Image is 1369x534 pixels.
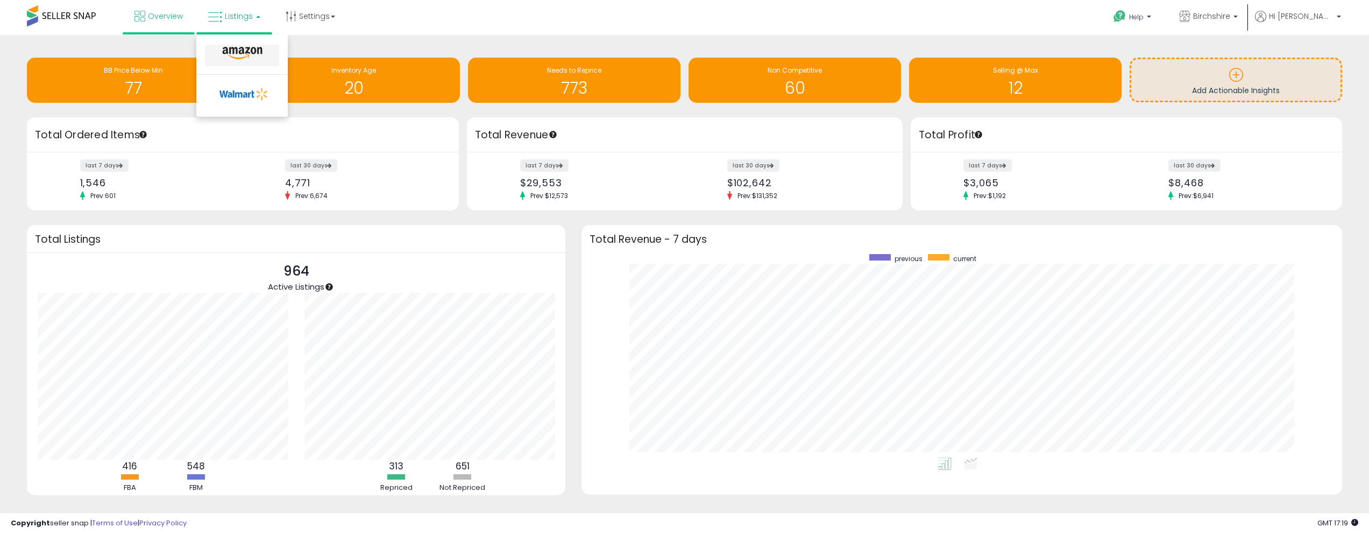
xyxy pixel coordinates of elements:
[1193,11,1230,22] span: Birchshire
[727,159,779,172] label: last 30 days
[473,79,675,97] h1: 773
[97,483,162,493] div: FBA
[525,191,573,200] span: Prev: $12,573
[1168,177,1323,188] div: $8,468
[456,460,470,473] b: 651
[909,58,1122,103] a: Selling @ Max 12
[993,66,1038,75] span: Selling @ Max
[548,130,558,139] div: Tooltip anchor
[35,128,451,143] h3: Total Ordered Items
[290,191,333,200] span: Prev: 6,674
[1173,191,1219,200] span: Prev: $6,941
[1113,10,1126,23] i: Get Help
[968,191,1011,200] span: Prev: $1,192
[468,58,680,103] a: Needs to Reprice 773
[364,483,429,493] div: Repriced
[253,79,455,97] h1: 20
[80,177,235,188] div: 1,546
[547,66,601,75] span: Needs to Reprice
[85,191,121,200] span: Prev: 601
[914,79,1116,97] h1: 12
[331,66,376,75] span: Inventory Age
[1269,11,1333,22] span: Hi [PERSON_NAME]
[1255,11,1341,35] a: Hi [PERSON_NAME]
[974,130,983,139] div: Tooltip anchor
[963,159,1012,172] label: last 7 days
[138,130,148,139] div: Tooltip anchor
[80,159,129,172] label: last 7 days
[187,460,205,473] b: 548
[520,159,569,172] label: last 7 days
[590,235,1334,243] h3: Total Revenue - 7 days
[732,191,783,200] span: Prev: $131,352
[1168,159,1221,172] label: last 30 days
[919,128,1335,143] h3: Total Profit
[1129,12,1144,22] span: Help
[11,518,187,529] div: seller snap | |
[285,177,440,188] div: 4,771
[475,128,895,143] h3: Total Revenue
[953,254,976,263] span: current
[32,79,234,97] h1: 77
[247,58,460,103] a: Inventory Age 20
[389,460,403,473] b: 313
[285,159,337,172] label: last 30 days
[1105,2,1162,35] a: Help
[11,518,50,528] strong: Copyright
[768,66,822,75] span: Non Competitive
[35,235,557,243] h3: Total Listings
[430,483,495,493] div: Not Repriced
[27,58,239,103] a: BB Price Below Min 77
[727,177,884,188] div: $102,642
[122,460,137,473] b: 416
[520,177,677,188] div: $29,553
[1192,85,1280,96] span: Add Actionable Insights
[1317,518,1358,528] span: 2025-08-13 17:19 GMT
[689,58,901,103] a: Non Competitive 60
[104,66,163,75] span: BB Price Below Min
[324,282,334,292] div: Tooltip anchor
[139,518,187,528] a: Privacy Policy
[895,254,923,263] span: previous
[225,11,253,22] span: Listings
[148,11,183,22] span: Overview
[268,281,324,292] span: Active Listings
[268,261,324,282] p: 964
[694,79,896,97] h1: 60
[164,483,228,493] div: FBM
[963,177,1118,188] div: $3,065
[92,518,138,528] a: Terms of Use
[1131,59,1340,101] a: Add Actionable Insights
